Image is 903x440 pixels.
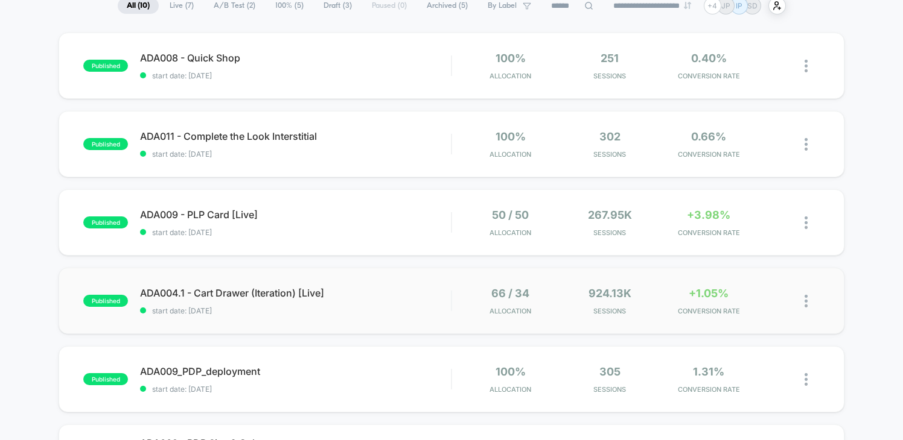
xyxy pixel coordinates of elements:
span: start date: [DATE] [140,228,451,237]
span: ADA011 - Complete the Look Interstitial [140,130,451,142]
span: 267.95k [588,209,632,221]
span: Allocation [490,385,531,394]
span: 924.13k [589,287,631,300]
span: 1.31% [693,365,724,378]
img: close [805,216,808,229]
span: 251 [601,52,619,64]
span: 0.40% [691,52,727,64]
span: +3.98% [687,209,730,221]
span: +1.05% [689,287,729,300]
span: 100% [496,130,526,143]
span: published [83,60,128,72]
span: Sessions [563,150,656,159]
span: start date: [DATE] [140,71,451,80]
span: published [83,138,128,150]
span: 66 / 34 [491,287,529,300]
span: published [83,373,128,385]
span: CONVERSION RATE [662,307,755,315]
span: Sessions [563,385,656,394]
span: Allocation [490,150,531,159]
p: JP [721,1,730,10]
span: 302 [599,130,621,143]
p: IP [736,1,742,10]
span: Sessions [563,228,656,237]
p: SD [747,1,758,10]
span: start date: [DATE] [140,385,451,394]
span: ADA008 - Quick Shop [140,52,451,64]
span: ADA009_PDP_deployment [140,365,451,377]
span: published [83,216,128,228]
span: Sessions [563,72,656,80]
img: close [805,295,808,307]
span: 305 [599,365,621,378]
span: Sessions [563,307,656,315]
img: close [805,373,808,386]
span: 50 / 50 [492,209,529,221]
span: By Label [488,1,517,10]
span: ADA009 - PLP Card [Live] [140,209,451,221]
span: CONVERSION RATE [662,385,755,394]
span: 100% [496,365,526,378]
span: CONVERSION RATE [662,228,755,237]
img: close [805,60,808,72]
span: CONVERSION RATE [662,150,755,159]
span: 0.66% [691,130,726,143]
span: Allocation [490,307,531,315]
span: 100% [496,52,526,64]
span: start date: [DATE] [140,306,451,315]
span: published [83,295,128,307]
img: end [684,2,691,9]
span: ADA004.1 - Cart Drawer (Iteration) [Live] [140,287,451,299]
span: Allocation [490,228,531,237]
span: start date: [DATE] [140,149,451,159]
img: close [805,138,808,151]
span: CONVERSION RATE [662,72,755,80]
span: Allocation [490,72,531,80]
